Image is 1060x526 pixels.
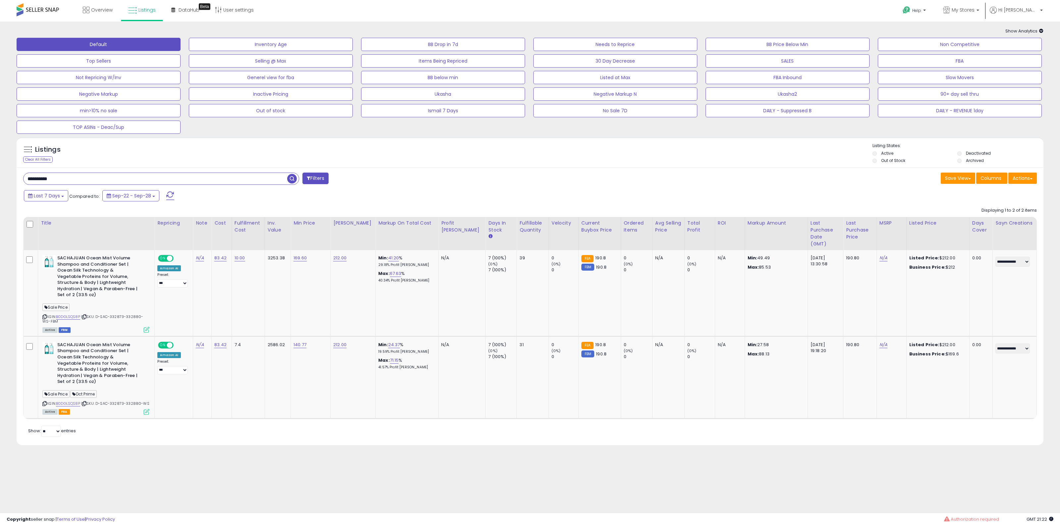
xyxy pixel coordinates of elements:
[333,342,346,348] a: 212.00
[879,255,887,261] a: N/A
[748,351,759,357] strong: Max:
[552,342,578,348] div: 0
[361,38,525,51] button: BB Drop in 7d
[91,7,113,13] span: Overview
[293,342,306,348] a: 140.77
[748,264,759,270] strong: Max:
[706,87,870,101] button: Ukasha2
[966,150,991,156] label: Deactivated
[881,150,893,156] label: Active
[157,220,190,227] div: Repricing
[981,207,1037,214] div: Displaying 1 to 2 of 2 items
[873,143,1043,149] p: Listing States:
[235,342,260,348] div: 7.4
[748,351,803,357] p: 88.13
[972,220,990,234] div: Days Cover
[941,173,975,184] button: Save View
[42,327,58,333] span: All listings currently available for purchase on Amazon
[533,54,697,68] button: 30 Day Decrease
[268,255,286,261] div: 3253.38
[59,409,70,415] span: FBA
[378,365,433,370] p: 41.57% Profit [PERSON_NAME]
[902,6,911,14] i: Get Help
[390,270,401,277] a: 67.63
[293,255,307,261] a: 169.60
[24,190,68,201] button: Last 7 Days
[159,256,167,261] span: ON
[378,271,433,283] div: %
[519,255,543,261] div: 39
[293,220,328,227] div: Min Price
[488,261,498,267] small: (0%)
[718,255,740,261] div: N/A
[488,354,516,360] div: 7 (100%)
[846,342,871,348] div: 190.80
[909,255,964,261] div: $212.00
[70,390,97,398] span: Oct Prime
[333,255,346,261] a: 212.00
[199,3,210,10] div: Tooltip anchor
[581,255,594,262] small: FBA
[42,409,58,415] span: All listings currently available for purchase on Amazon
[56,401,80,406] a: B0DGLSQS8P
[157,352,181,358] div: Amazon AI
[17,38,181,51] button: Default
[378,278,433,283] p: 40.34% Profit [PERSON_NAME]
[17,54,181,68] button: Top Sellers
[17,71,181,84] button: Not Repricing W/Inv
[879,342,887,348] a: N/A
[533,38,697,51] button: Needs to Reprice
[57,255,138,300] b: SACHAJUAN Ocean Mist Volume Shampoo and Conditioner Set | Ocean Silk Technology & Vegetable Prote...
[972,255,988,261] div: 0.00
[533,104,697,117] button: No Sale 7D
[655,255,679,261] div: N/A
[878,104,1042,117] button: DAILY - REVENUE 1day
[157,359,188,374] div: Preset:
[811,220,841,247] div: Last Purchase Date (GMT)
[112,192,151,199] span: Sep-22 - Sep-28
[159,342,167,348] span: ON
[990,7,1043,22] a: Hi [PERSON_NAME]
[748,220,805,227] div: Markup Amount
[811,255,838,267] div: [DATE] 13:30:58
[378,342,388,348] b: Min:
[811,342,838,354] div: [DATE] 19:18:20
[878,71,1042,84] button: Slow Movers
[441,342,480,348] div: N/A
[976,173,1007,184] button: Columns
[748,342,803,348] p: 27.58
[909,351,964,357] div: $169.6
[552,267,578,273] div: 0
[966,158,984,163] label: Archived
[519,220,546,234] div: Fulfillable Quantity
[35,145,61,154] h5: Listings
[748,342,758,348] strong: Min:
[361,104,525,117] button: Ismail 7 Days
[878,38,1042,51] button: Non Competitive
[706,54,870,68] button: SALES
[390,357,399,364] a: 71.15
[876,217,906,250] th: CSV column name: cust_attr_1_MSRP
[624,342,652,348] div: 0
[993,217,1037,250] th: CSV column name: cust_attr_5_Sayn Creations
[552,261,561,267] small: (0%)
[268,342,286,348] div: 2586.02
[34,192,60,199] span: Last 7 Days
[624,354,652,360] div: 0
[624,255,652,261] div: 0
[189,87,353,101] button: Inactive Pricing
[196,255,204,261] a: N/A
[376,217,439,250] th: The percentage added to the cost of goods (COGS) that forms the calculator for Min & Max prices.
[102,190,159,201] button: Sep-22 - Sep-28
[912,8,921,13] span: Help
[706,104,870,117] button: DAILY - Suppressed B
[533,87,697,101] button: Negative Markup N
[42,342,149,414] div: ASIN:
[173,256,183,261] span: OFF
[878,87,1042,101] button: 90+ day sell thru
[878,54,1042,68] button: FBA
[687,342,715,348] div: 0
[488,348,498,353] small: (0%)
[687,348,697,353] small: (0%)
[995,220,1034,227] div: Sayn Creations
